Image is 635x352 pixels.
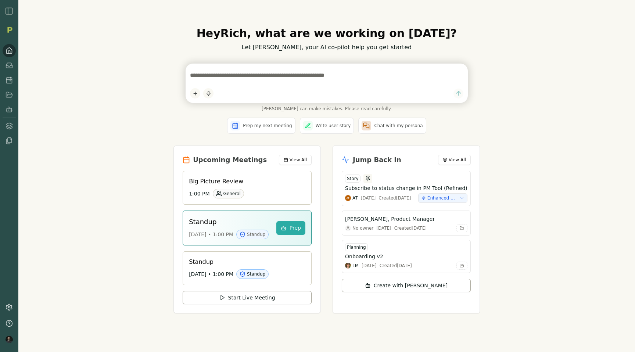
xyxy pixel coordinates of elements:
div: Created [DATE] [394,225,427,231]
div: Created [DATE] [380,263,412,269]
div: Standup [236,269,269,279]
span: Start Live Meeting [228,294,275,301]
img: Luke Moderwell [345,263,351,269]
div: [DATE] • 1:00 PM [189,269,299,279]
a: Standup[DATE] • 1:00 PMStandupPrep [183,211,312,245]
h2: Jump Back In [353,155,401,165]
button: Create with [PERSON_NAME] [342,279,471,292]
p: Let [PERSON_NAME], your AI co-pilot help you get started [173,43,480,52]
span: Prep my next meeting [243,123,292,129]
span: View All [290,157,307,163]
h3: Standup [189,258,299,266]
h3: Big Picture Review [189,177,299,186]
img: sidebar [5,7,14,15]
button: Open Sidebar [5,7,14,15]
div: [DATE] [362,263,377,269]
div: [DATE] [376,225,391,231]
button: Chat with my persona [358,118,426,134]
div: 1:00 PM [189,189,299,198]
span: Chat with my persona [374,123,423,129]
h3: Standup [189,217,270,227]
h1: Hey Rich , what are we working on [DATE]? [173,27,480,40]
button: Send message [453,89,463,98]
button: Enhanced Artifact Integration Sync and Real-Time Status Management [418,193,467,203]
button: View All [438,155,471,165]
div: Planning [345,243,368,251]
button: Write user story [300,118,354,134]
button: Prep my next meeting [227,118,295,134]
button: Help [3,317,16,330]
div: Story [345,175,360,183]
span: AT [352,195,358,201]
span: Create with [PERSON_NAME] [374,282,448,289]
h3: [PERSON_NAME], Product Manager [345,215,435,223]
h2: Upcoming Meetings [193,155,267,165]
button: Add content to chat [190,88,200,98]
div: General [213,189,244,198]
div: [DATE] [361,195,376,201]
span: Prep [290,224,301,232]
div: Created [DATE] [379,195,411,201]
span: Write user story [316,123,351,129]
a: Big Picture Review1:00 PMGeneral [183,171,312,205]
img: Organization logo [4,24,15,35]
button: Start dictation [203,88,214,98]
img: profile [6,336,13,343]
div: Standup [236,230,269,239]
h3: Subscribe to status change in PM Tool (Refined) [345,184,467,192]
h3: Onboarding v2 [345,253,383,260]
div: [DATE] • 1:00 PM [189,230,270,239]
span: [PERSON_NAME] can make mistakes. Please read carefully. [186,106,468,112]
span: No owner [352,225,373,231]
button: View All [279,155,312,165]
button: Start Live Meeting [183,291,312,304]
img: Adam Tucker [345,195,351,201]
span: View All [449,157,466,163]
span: LM [352,263,359,269]
a: Standup[DATE] • 1:00 PMStandup [183,251,312,285]
span: Enhanced Artifact Integration Sync and Real-Time Status Management [427,195,457,201]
